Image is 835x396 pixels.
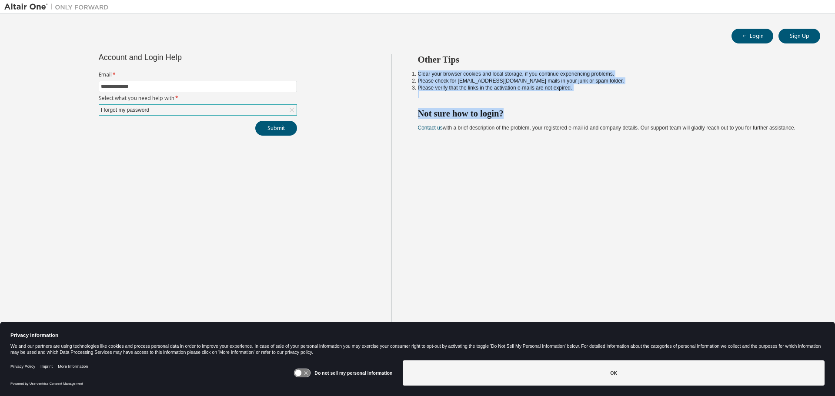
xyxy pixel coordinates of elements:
[418,108,805,119] h2: Not sure how to login?
[99,95,297,102] label: Select what you need help with
[418,54,805,65] h2: Other Tips
[4,3,113,11] img: Altair One
[418,84,805,91] li: Please verify that the links in the activation e-mails are not expired.
[418,70,805,77] li: Clear your browser cookies and local storage, if you continue experiencing problems.
[99,71,297,78] label: Email
[99,105,297,115] div: I forgot my password
[100,105,150,115] div: I forgot my password
[418,125,795,131] span: with a brief description of the problem, your registered e-mail id and company details. Our suppo...
[418,77,805,84] li: Please check for [EMAIL_ADDRESS][DOMAIN_NAME] mails in your junk or spam folder.
[99,54,257,61] div: Account and Login Help
[731,29,773,43] button: Login
[778,29,820,43] button: Sign Up
[418,125,443,131] a: Contact us
[255,121,297,136] button: Submit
